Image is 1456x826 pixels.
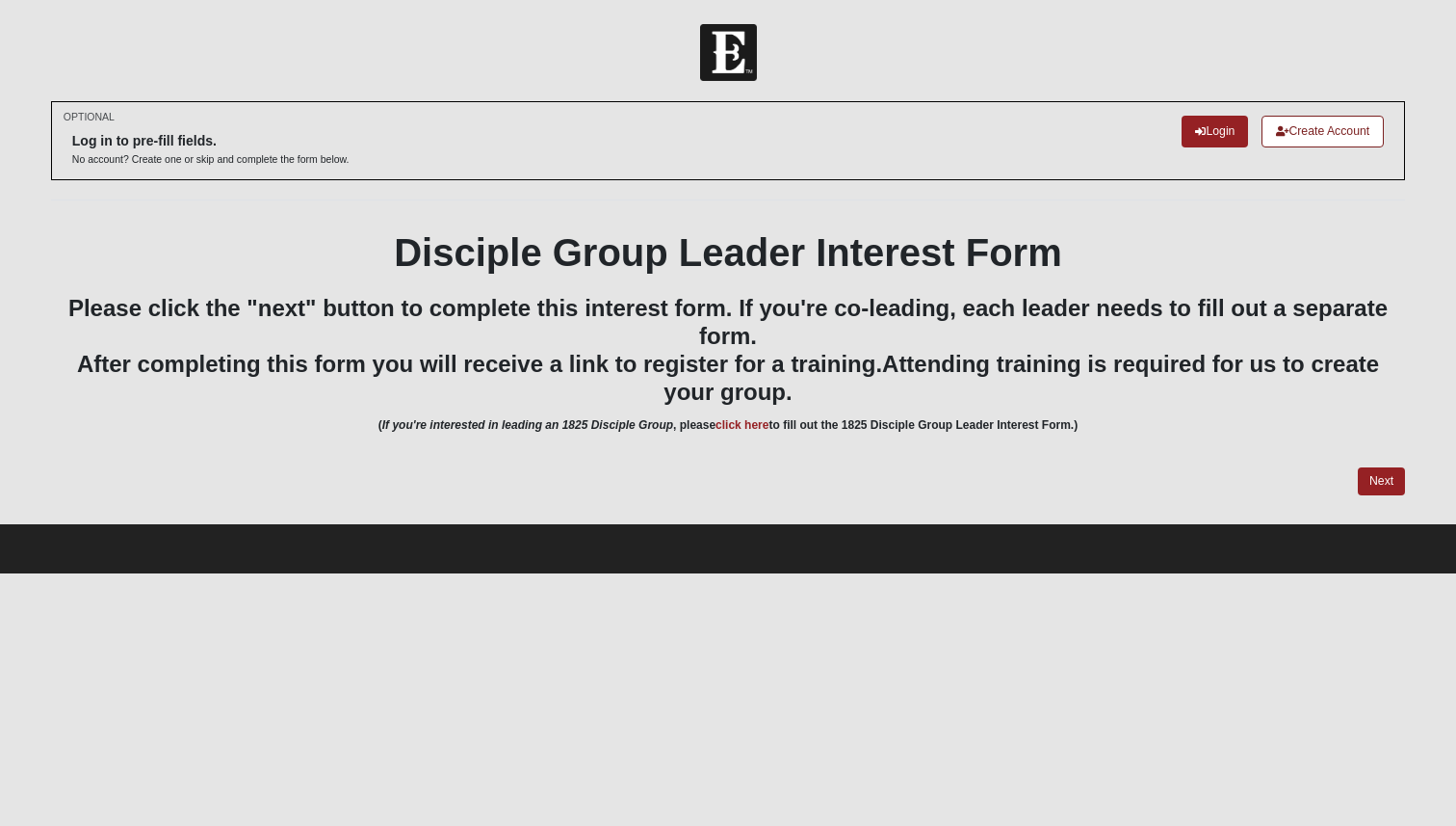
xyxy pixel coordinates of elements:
[51,295,1405,406] h3: Please click the "next" button to complete this interest form. If you're co-leading, each leader ...
[1261,116,1384,147] a: Create Account
[1358,467,1405,495] a: Next
[72,133,350,149] h6: Log in to pre-fill fields.
[382,418,673,432] i: If you're interested in leading an 1825 Disciple Group
[394,231,1062,274] b: Disciple Group Leader Interest Form
[1182,116,1248,147] a: Login
[663,351,1379,405] span: Attending training is required for us to create your group.
[51,418,1405,432] h6: ( , please to fill out the 1825 Disciple Group Leader Interest Form.)
[700,24,757,81] img: Church of Eleven22 Logo
[64,110,115,124] small: OPTIONAL
[72,152,350,167] p: No account? Create one or skip and complete the form below.
[715,418,768,432] a: click here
